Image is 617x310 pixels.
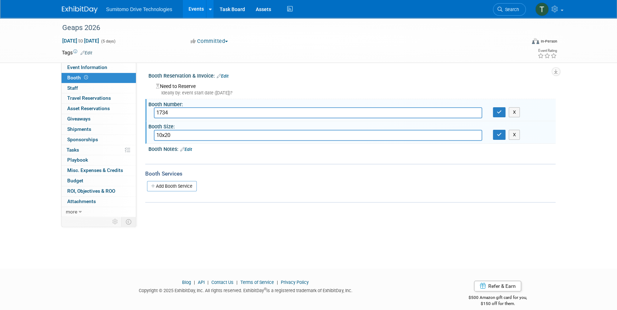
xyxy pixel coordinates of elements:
[62,114,136,124] a: Giveaways
[62,104,136,114] a: Asset Reservations
[67,75,89,80] span: Booth
[67,137,98,142] span: Sponsorships
[235,280,239,285] span: |
[148,70,555,80] div: Booth Reservation & Invoice:
[540,39,557,44] div: In-Person
[62,207,136,217] a: more
[180,147,192,152] a: Edit
[67,198,96,204] span: Attachments
[211,280,234,285] a: Contact Us
[156,90,550,96] div: Ideally by: event start date ([DATE])?
[440,290,555,306] div: $500 Amazon gift card for you,
[109,217,122,226] td: Personalize Event Tab Strip
[148,121,555,130] div: Booth Size:
[198,280,205,285] a: API
[67,105,110,111] span: Asset Reservations
[67,126,91,132] span: Shipments
[217,74,229,79] a: Edit
[62,176,136,186] a: Budget
[535,3,549,16] img: Taylor Mobley
[145,170,555,178] div: Booth Services
[66,209,77,215] span: more
[62,63,136,73] a: Event Information
[509,107,520,117] button: X
[148,144,555,153] div: Booth Notes:
[474,281,521,291] a: Refer & Earn
[62,124,136,134] a: Shipments
[67,157,88,163] span: Playbook
[154,81,550,96] div: Need to Reserve
[83,75,89,80] span: Booth not reserved yet
[62,286,430,294] div: Copyright © 2025 ExhibitDay, Inc. All rights reserved. ExhibitDay is a registered trademark of Ex...
[62,186,136,196] a: ROI, Objectives & ROO
[62,93,136,103] a: Travel Reservations
[67,64,107,70] span: Event Information
[62,6,98,13] img: ExhibitDay
[537,49,557,53] div: Event Rating
[440,301,555,307] div: $150 off for them.
[77,38,84,44] span: to
[62,145,136,155] a: Tasks
[188,38,231,45] button: Committed
[67,95,111,101] span: Travel Reservations
[62,83,136,93] a: Staff
[62,166,136,176] a: Misc. Expenses & Credits
[503,7,519,12] span: Search
[532,38,539,44] img: Format-Inperson.png
[67,85,78,91] span: Staff
[264,287,266,291] sup: ®
[147,181,197,191] a: Add Booth Service
[148,99,555,108] div: Booth Number:
[62,38,99,44] span: [DATE] [DATE]
[62,197,136,207] a: Attachments
[206,280,210,285] span: |
[240,280,274,285] a: Terms of Service
[493,3,526,16] a: Search
[62,135,136,145] a: Sponsorships
[67,178,83,183] span: Budget
[67,147,79,153] span: Tasks
[281,280,309,285] a: Privacy Policy
[484,37,557,48] div: Event Format
[192,280,197,285] span: |
[62,49,92,56] td: Tags
[121,217,136,226] td: Toggle Event Tabs
[62,155,136,165] a: Playbook
[275,280,280,285] span: |
[62,73,136,83] a: Booth
[182,280,191,285] a: Blog
[67,167,123,173] span: Misc. Expenses & Credits
[67,188,115,194] span: ROI, Objectives & ROO
[80,50,92,55] a: Edit
[106,6,172,12] span: Sumitomo Drive Technologies
[101,39,116,44] span: (5 days)
[509,130,520,140] button: X
[60,21,515,34] div: Geaps 2026
[67,116,90,122] span: Giveaways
